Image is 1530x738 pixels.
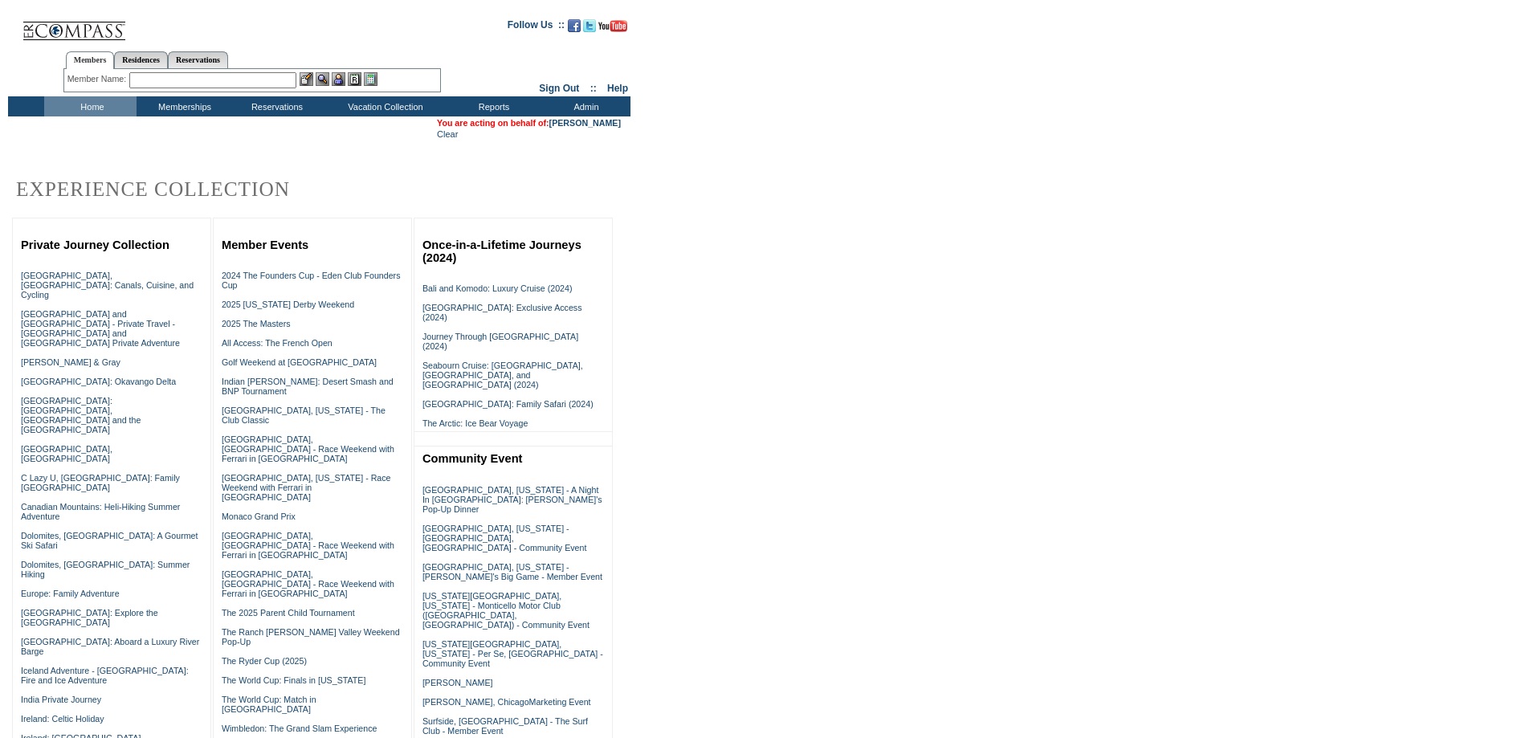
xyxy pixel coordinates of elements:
[222,406,386,425] a: [GEOGRAPHIC_DATA], [US_STATE] - The Club Classic
[568,19,581,32] img: Become our fan on Facebook
[21,560,190,579] a: Dolomites, [GEOGRAPHIC_DATA]: Summer Hiking
[422,562,602,581] a: [GEOGRAPHIC_DATA], [US_STATE] - [PERSON_NAME]'s Big Game - Member Event
[21,637,199,656] a: [GEOGRAPHIC_DATA]: Aboard a Luxury River Barge
[222,300,354,309] a: 2025 [US_STATE] Derby Weekend
[508,18,565,37] td: Follow Us ::
[21,714,104,724] a: Ireland: Celtic Holiday
[321,96,446,116] td: Vacation Collection
[437,129,458,139] a: Clear
[422,332,578,351] a: Journey Through [GEOGRAPHIC_DATA] (2024)
[222,319,291,328] a: 2025 The Masters
[222,512,296,521] a: Monaco Grand Prix
[21,589,120,598] a: Europe: Family Adventure
[137,96,229,116] td: Memberships
[422,399,594,409] a: [GEOGRAPHIC_DATA]: Family Safari (2024)
[538,96,630,116] td: Admin
[598,24,627,34] a: Subscribe to our YouTube Channel
[422,452,523,465] a: Community Event
[222,627,400,646] a: The Ranch [PERSON_NAME] Valley Weekend Pop-Up
[422,697,591,707] a: [PERSON_NAME], ChicagoMarketing Event
[229,96,321,116] td: Reservations
[222,608,355,618] a: The 2025 Parent Child Tournament
[422,418,528,428] a: The Arctic: Ice Bear Voyage
[590,83,597,94] span: ::
[21,531,198,550] a: Dolomites, [GEOGRAPHIC_DATA]: A Gourmet Ski Safari
[222,724,377,733] a: Wimbledon: The Grand Slam Experience
[8,24,21,25] img: i.gif
[222,239,308,251] a: Member Events
[44,96,137,116] td: Home
[364,72,377,86] img: b_calculator.gif
[422,283,573,293] a: Bali and Komodo: Luxury Cruise (2024)
[222,271,401,290] a: 2024 The Founders Cup - Eden Club Founders Cup
[422,485,602,514] a: [GEOGRAPHIC_DATA], [US_STATE] - A Night In [GEOGRAPHIC_DATA]: [PERSON_NAME]'s Pop-Up Dinner
[222,656,307,666] a: The Ryder Cup (2025)
[422,239,581,264] a: Once-in-a-Lifetime Journeys (2024)
[22,8,126,41] img: Compass Home
[21,473,180,492] a: C Lazy U, [GEOGRAPHIC_DATA]: Family [GEOGRAPHIC_DATA]
[114,51,168,68] a: Residences
[332,72,345,86] img: Impersonate
[66,51,115,69] a: Members
[549,118,621,128] a: [PERSON_NAME]
[222,531,394,560] a: [GEOGRAPHIC_DATA], [GEOGRAPHIC_DATA] - Race Weekend with Ferrari in [GEOGRAPHIC_DATA]
[168,51,228,68] a: Reservations
[222,675,365,685] a: The World Cup: Finals in [US_STATE]
[21,271,194,300] a: [GEOGRAPHIC_DATA], [GEOGRAPHIC_DATA]: Canals, Cuisine, and Cycling
[222,338,333,348] a: All Access: The French Open
[21,357,120,367] a: [PERSON_NAME] & Gray
[21,444,112,463] a: [GEOGRAPHIC_DATA], [GEOGRAPHIC_DATA]
[568,24,581,34] a: Become our fan on Facebook
[222,695,316,714] a: The World Cup: Match in [GEOGRAPHIC_DATA]
[21,695,101,704] a: India Private Journey
[583,19,596,32] img: Follow us on Twitter
[316,72,329,86] img: View
[348,72,361,86] img: Reservations
[422,639,603,668] a: [US_STATE][GEOGRAPHIC_DATA], [US_STATE] - Per Se, [GEOGRAPHIC_DATA] - Community Event
[300,72,313,86] img: b_edit.gif
[539,83,579,94] a: Sign Out
[222,569,394,598] a: [GEOGRAPHIC_DATA], [GEOGRAPHIC_DATA] - Race Weekend with Ferrari in [GEOGRAPHIC_DATA]
[222,377,394,396] a: Indian [PERSON_NAME]: Desert Smash and BNP Tournament
[222,434,394,463] a: [GEOGRAPHIC_DATA], [GEOGRAPHIC_DATA] - Race Weekend with Ferrari in [GEOGRAPHIC_DATA]
[222,357,377,367] a: Golf Weekend at [GEOGRAPHIC_DATA]
[21,608,158,627] a: [GEOGRAPHIC_DATA]: Explore the [GEOGRAPHIC_DATA]
[422,303,582,322] a: [GEOGRAPHIC_DATA]: Exclusive Access (2024)
[422,678,493,687] a: [PERSON_NAME]
[422,716,588,736] a: Surfside, [GEOGRAPHIC_DATA] - The Surf Club - Member Event
[607,83,628,94] a: Help
[67,72,129,86] div: Member Name:
[21,377,176,386] a: [GEOGRAPHIC_DATA]: Okavango Delta
[598,20,627,32] img: Subscribe to our YouTube Channel
[422,361,583,389] a: Seabourn Cruise: [GEOGRAPHIC_DATA], [GEOGRAPHIC_DATA], and [GEOGRAPHIC_DATA] (2024)
[437,118,621,128] span: You are acting on behalf of:
[21,309,180,348] a: [GEOGRAPHIC_DATA] and [GEOGRAPHIC_DATA] - Private Travel - [GEOGRAPHIC_DATA] and [GEOGRAPHIC_DATA...
[21,396,141,434] a: [GEOGRAPHIC_DATA]: [GEOGRAPHIC_DATA], [GEOGRAPHIC_DATA] and the [GEOGRAPHIC_DATA]
[21,666,189,685] a: Iceland Adventure - [GEOGRAPHIC_DATA]: Fire and Ice Adventure
[222,473,391,502] a: [GEOGRAPHIC_DATA], [US_STATE] - Race Weekend with Ferrari in [GEOGRAPHIC_DATA]
[21,239,169,251] a: Private Journey Collection
[422,524,587,552] a: [GEOGRAPHIC_DATA], [US_STATE] - [GEOGRAPHIC_DATA], [GEOGRAPHIC_DATA] - Community Event
[21,502,180,521] a: Canadian Mountains: Heli-Hiking Summer Adventure
[446,96,538,116] td: Reports
[16,177,622,201] h2: Experience Collection
[422,591,590,630] a: [US_STATE][GEOGRAPHIC_DATA], [US_STATE] - Monticello Motor Club ([GEOGRAPHIC_DATA], [GEOGRAPHIC_D...
[583,24,596,34] a: Follow us on Twitter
